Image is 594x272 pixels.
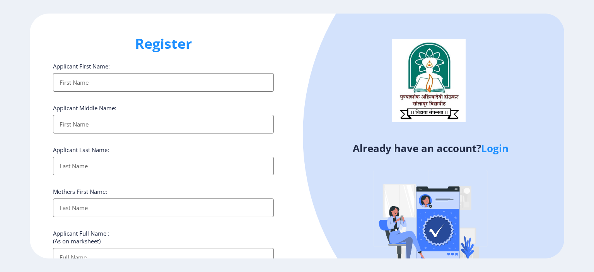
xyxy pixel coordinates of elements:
a: Login [481,141,509,155]
input: First Name [53,73,274,92]
img: logo [392,39,466,122]
label: Applicant Middle Name: [53,104,116,112]
input: Last Name [53,157,274,175]
label: Applicant First Name: [53,62,110,70]
h4: Already have an account? [303,142,558,154]
label: Applicant Full Name : (As on marksheet) [53,229,109,245]
input: Full Name [53,248,274,267]
h1: Register [53,34,274,53]
label: Mothers First Name: [53,188,107,195]
input: Last Name [53,198,274,217]
input: First Name [53,115,274,133]
label: Applicant Last Name: [53,146,109,154]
